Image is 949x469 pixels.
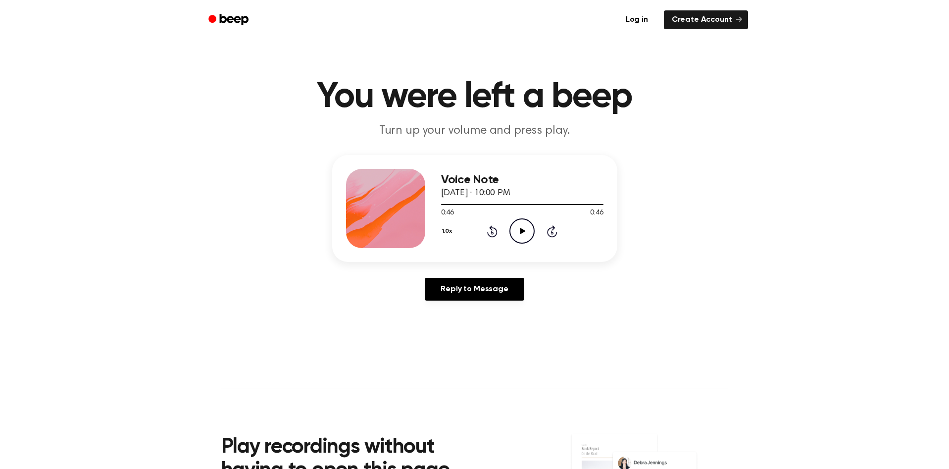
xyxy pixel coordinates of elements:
a: Create Account [664,10,748,29]
a: Reply to Message [425,278,524,301]
p: Turn up your volume and press play. [285,123,665,139]
span: [DATE] · 10:00 PM [441,189,510,198]
button: 1.0x [441,223,456,240]
h3: Voice Note [441,173,603,187]
h1: You were left a beep [221,79,728,115]
a: Log in [616,8,658,31]
span: 0:46 [441,208,454,218]
span: 0:46 [590,208,603,218]
a: Beep [201,10,257,30]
